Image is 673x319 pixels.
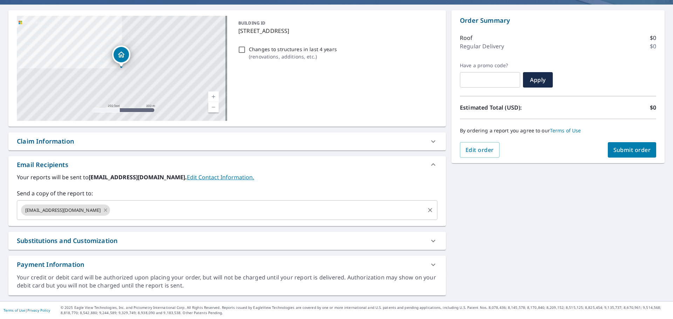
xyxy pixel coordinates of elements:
[608,142,657,158] button: Submit order
[8,156,446,173] div: Email Recipients
[650,34,656,42] p: $0
[460,34,473,42] p: Roof
[208,102,219,112] a: Current Level 17, Zoom Out
[4,308,50,312] p: |
[17,173,437,181] label: Your reports will be sent to
[61,305,669,315] p: © 2025 Eagle View Technologies, Inc. and Pictometry International Corp. All Rights Reserved. Repo...
[187,173,254,181] a: EditContactInfo
[460,142,499,158] button: Edit order
[460,62,520,69] label: Have a promo code?
[238,27,435,35] p: [STREET_ADDRESS]
[17,160,68,169] div: Email Recipients
[8,132,446,150] div: Claim Information
[8,256,446,273] div: Payment Information
[8,232,446,250] div: Substitutions and Customization
[460,127,656,134] p: By ordering a report you agree to our
[460,16,656,25] p: Order Summary
[523,72,553,88] button: Apply
[465,146,494,154] span: Edit order
[17,189,437,197] label: Send a copy of the report to:
[89,173,187,181] b: [EMAIL_ADDRESS][DOMAIN_NAME].
[27,308,50,313] a: Privacy Policy
[650,103,656,112] p: $0
[17,273,437,290] div: Your credit or debit card will be authorized upon placing your order, but will not be charged unt...
[21,207,105,214] span: [EMAIL_ADDRESS][DOMAIN_NAME]
[17,236,117,245] div: Substitutions and Customization
[613,146,651,154] span: Submit order
[21,204,110,216] div: [EMAIL_ADDRESS][DOMAIN_NAME]
[17,260,84,269] div: Payment Information
[550,127,581,134] a: Terms of Use
[208,91,219,102] a: Current Level 17, Zoom In
[17,137,74,146] div: Claim Information
[249,46,337,53] p: Changes to structures in last 4 years
[460,103,558,112] p: Estimated Total (USD):
[650,42,656,50] p: $0
[529,76,547,84] span: Apply
[238,20,265,26] p: BUILDING ID
[112,46,130,67] div: Dropped pin, building 1, Residential property, 145 Old Vineyard Ln Rockwall, TX 75032
[4,308,25,313] a: Terms of Use
[460,42,504,50] p: Regular Delivery
[425,205,435,215] button: Clear
[249,53,337,60] p: ( renovations, additions, etc. )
